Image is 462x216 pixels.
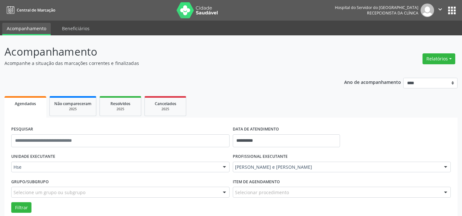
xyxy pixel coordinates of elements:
[437,6,444,13] i: 
[233,152,288,162] label: PROFISSIONAL EXECUTANTE
[54,101,92,106] span: Não compareceram
[4,5,55,15] a: Central de Marcação
[235,189,289,196] span: Selecionar procedimento
[54,107,92,112] div: 2025
[423,53,455,64] button: Relatórios
[421,4,434,17] img: img
[446,5,458,16] button: apps
[13,189,85,196] span: Selecione um grupo ou subgrupo
[11,202,31,213] button: Filtrar
[233,124,279,134] label: DATA DE ATENDIMENTO
[11,152,55,162] label: UNIDADE EXECUTANTE
[434,4,446,17] button: 
[11,124,33,134] label: PESQUISAR
[13,164,216,170] span: Hse
[4,60,322,67] p: Acompanhe a situação das marcações correntes e finalizadas
[335,5,418,10] div: Hospital do Servidor do [GEOGRAPHIC_DATA]
[233,177,280,187] label: Item de agendamento
[2,23,51,35] a: Acompanhamento
[149,107,181,112] div: 2025
[57,23,94,34] a: Beneficiários
[15,101,36,106] span: Agendados
[235,164,438,170] span: [PERSON_NAME] e [PERSON_NAME]
[110,101,130,106] span: Resolvidos
[11,177,49,187] label: Grupo/Subgrupo
[155,101,176,106] span: Cancelados
[344,78,401,86] p: Ano de acompanhamento
[367,10,418,16] span: Recepcionista da clínica
[104,107,136,112] div: 2025
[4,44,322,60] p: Acompanhamento
[17,7,55,13] span: Central de Marcação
